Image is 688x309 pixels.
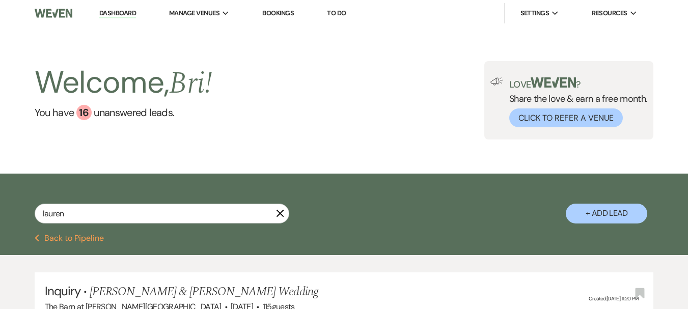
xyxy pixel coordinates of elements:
img: weven-logo-green.svg [531,77,576,88]
p: Love ? [509,77,648,89]
span: Manage Venues [169,8,219,18]
a: Dashboard [99,9,136,18]
a: To Do [327,9,346,17]
span: Bri ! [169,60,211,107]
div: 16 [76,105,92,120]
img: Weven Logo [35,3,73,24]
img: loud-speaker-illustration.svg [490,77,503,86]
span: Inquiry [45,283,80,299]
button: + Add Lead [566,204,647,223]
span: Settings [520,8,549,18]
a: Bookings [262,9,294,17]
button: Back to Pipeline [35,234,104,242]
div: Share the love & earn a free month. [503,77,648,127]
span: Resources [592,8,627,18]
h2: Welcome, [35,61,212,105]
span: Created: [DATE] 11:20 PM [589,296,638,302]
input: Search by name, event date, email address or phone number [35,204,289,223]
a: You have 16 unanswered leads. [35,105,212,120]
button: Click to Refer a Venue [509,108,623,127]
span: [PERSON_NAME] & [PERSON_NAME] Wedding [90,283,318,301]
